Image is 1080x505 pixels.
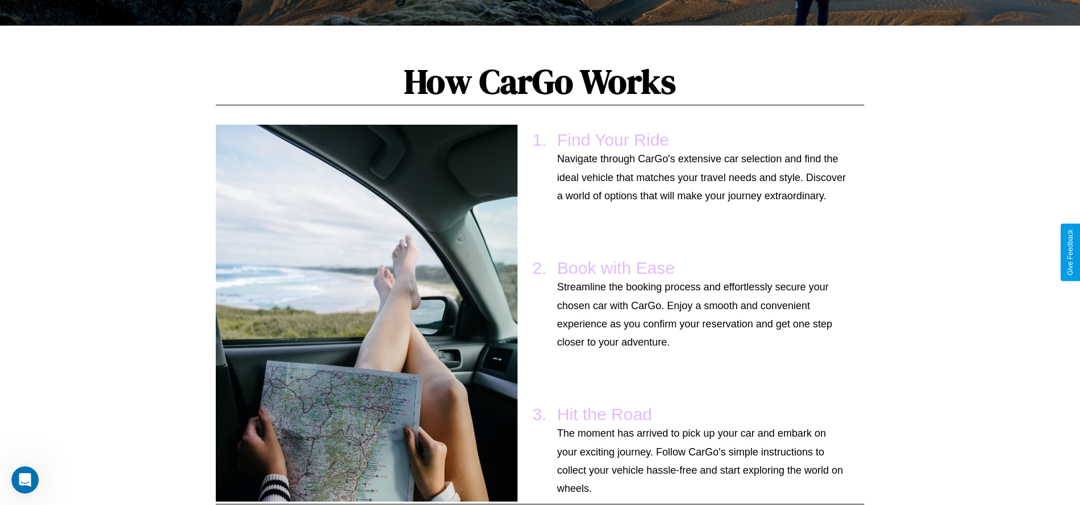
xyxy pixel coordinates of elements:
[552,253,853,358] li: Book with Ease
[557,424,847,498] p: The moment has arrived to pick up your car and embark on your exciting journey. Follow CarGo's si...
[552,125,853,211] li: Find Your Ride
[216,58,864,105] h1: How CarGo Works
[552,399,853,504] li: Hit the Road
[557,278,847,352] p: Streamline the booking process and effortlessly secure your chosen car with CarGo. Enjoy a smooth...
[1066,229,1074,276] div: Give Feedback
[557,150,847,205] p: Navigate through CarGo's extensive car selection and find the ideal vehicle that matches your tra...
[11,466,39,494] iframe: Intercom live chat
